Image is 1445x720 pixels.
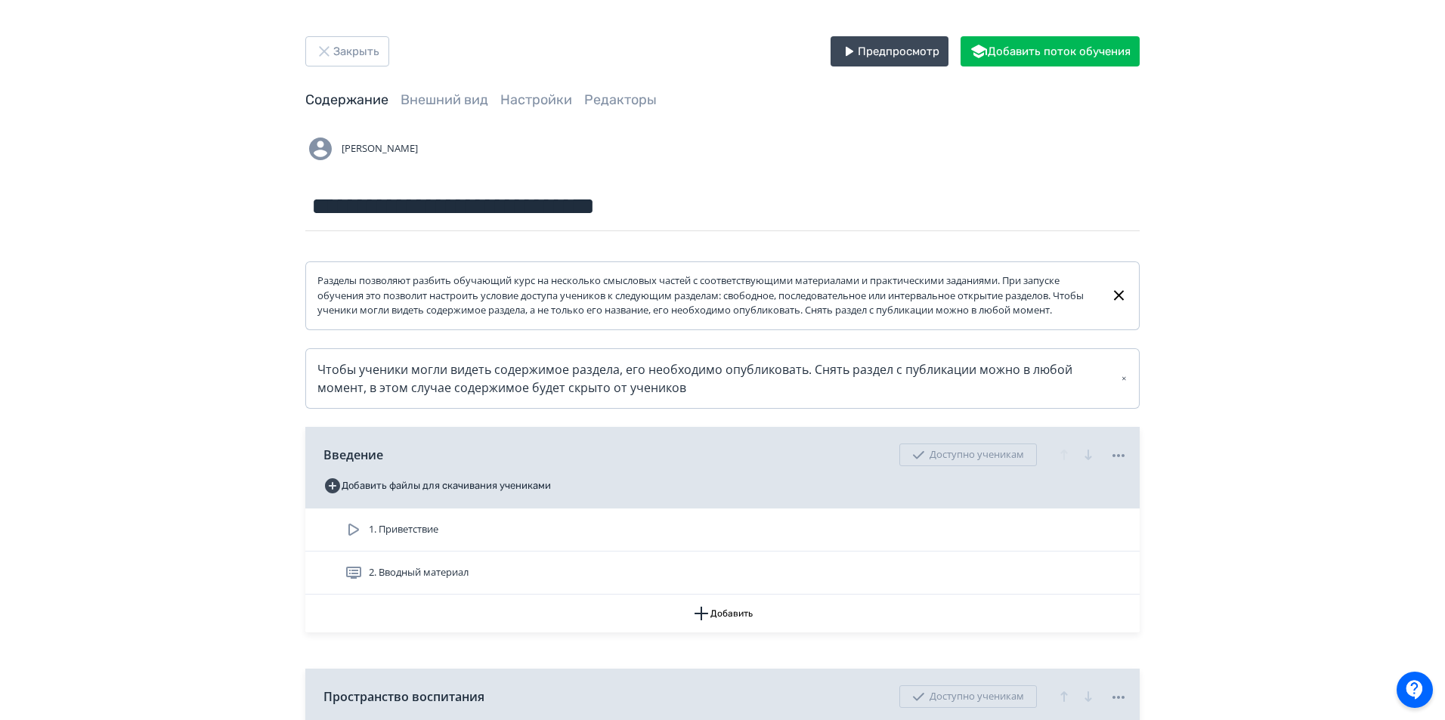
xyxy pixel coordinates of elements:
[342,141,418,156] span: [PERSON_NAME]
[899,443,1037,466] div: Доступно ученикам
[323,446,383,464] span: Введение
[831,36,948,66] button: Предпросмотр
[500,91,572,108] a: Настройки
[317,273,1098,318] div: Разделы позволяют разбить обучающий курс на несколько смысловых частей с соответствующими материа...
[323,688,484,706] span: Пространство воспитания
[317,360,1128,397] div: Чтобы ученики могли видеть содержимое раздела, его необходимо опубликовать. Снять раздел с публик...
[305,595,1140,632] button: Добавить
[305,91,388,108] a: Содержание
[369,522,438,537] span: 1. Приветствие
[401,91,488,108] a: Внешний вид
[961,36,1140,66] button: Добавить поток обучения
[305,508,1140,552] div: 1. Приветствие
[369,565,469,580] span: 2. Вводный материал
[899,685,1037,708] div: Доступно ученикам
[323,474,551,498] button: Добавить файлы для скачивания учениками
[584,91,657,108] a: Редакторы
[305,552,1140,595] div: 2. Вводный материал
[305,36,389,66] button: Закрыть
